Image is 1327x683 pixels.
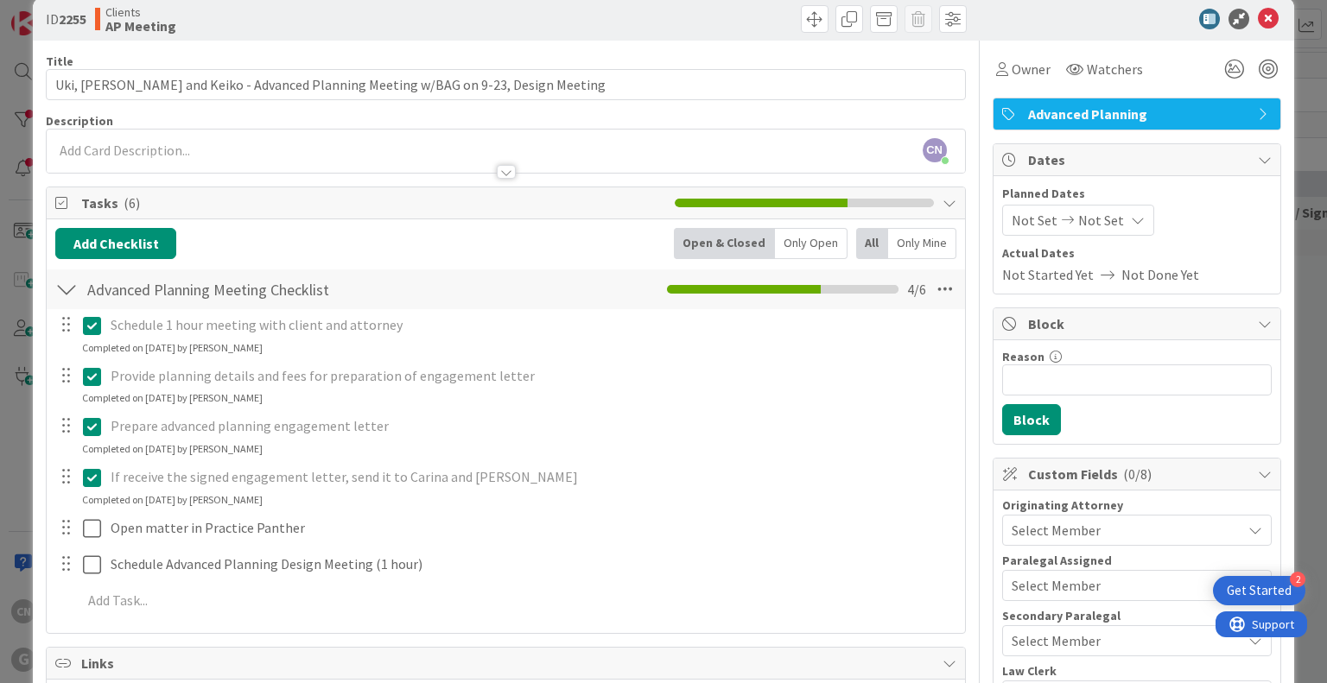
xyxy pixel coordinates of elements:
span: Advanced Planning [1028,104,1249,124]
input: type card name here... [46,69,965,100]
span: ( 0/8 ) [1123,465,1152,483]
span: Links [81,653,933,674]
span: 4 / 6 [907,279,926,300]
div: Law Clerk [1002,665,1272,677]
div: Open & Closed [674,228,775,259]
span: Block [1028,313,1249,334]
div: Completed on [DATE] by [PERSON_NAME] [82,340,263,356]
p: Open matter in Practice Panther [111,518,953,538]
div: Originating Attorney [1002,499,1272,511]
span: Planned Dates [1002,185,1272,203]
span: Dates [1028,149,1249,170]
div: Completed on [DATE] by [PERSON_NAME] [82,390,263,406]
div: Secondary Paralegal [1002,610,1272,622]
b: AP Meeting [105,19,176,33]
span: Select Member [1012,520,1101,541]
button: Block [1002,404,1061,435]
span: Custom Fields [1028,464,1249,484]
div: Open Get Started checklist, remaining modules: 2 [1213,576,1305,605]
span: Select Member [1012,630,1101,651]
span: ID [46,9,86,29]
input: Add Checklist... [81,274,470,305]
b: 2255 [59,10,86,28]
span: Clients [105,5,176,19]
span: Watchers [1087,59,1143,79]
div: Paralegal Assigned [1002,554,1272,566]
p: Schedule Advanced Planning Design Meeting (1 hour) [111,554,953,574]
p: If receive the signed engagement letter, send it to Carina and [PERSON_NAME] [111,467,953,487]
p: Prepare advanced planning engagement letter [111,416,953,436]
p: Provide planning details and fees for preparation of engagement letter [111,366,953,386]
span: Owner [1012,59,1051,79]
span: Not Done Yet [1121,264,1199,285]
span: Tasks [81,193,665,213]
div: Only Mine [888,228,956,259]
div: 2 [1290,572,1305,587]
label: Reason [1002,349,1044,364]
span: Description [46,113,113,129]
div: Only Open [775,228,848,259]
div: Completed on [DATE] by [PERSON_NAME] [82,441,263,457]
span: CN [923,138,947,162]
p: Schedule 1 hour meeting with client and attorney [111,315,953,335]
span: ( 6 ) [124,194,140,212]
span: Support [36,3,79,23]
span: Not Set [1078,210,1124,231]
button: Add Checklist [55,228,176,259]
div: All [856,228,888,259]
span: Not Started Yet [1002,264,1094,285]
span: Select Member [1012,575,1101,596]
div: Completed on [DATE] by [PERSON_NAME] [82,492,263,508]
div: Get Started [1227,582,1292,599]
label: Title [46,54,73,69]
span: Not Set [1012,210,1057,231]
span: Actual Dates [1002,244,1272,262]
